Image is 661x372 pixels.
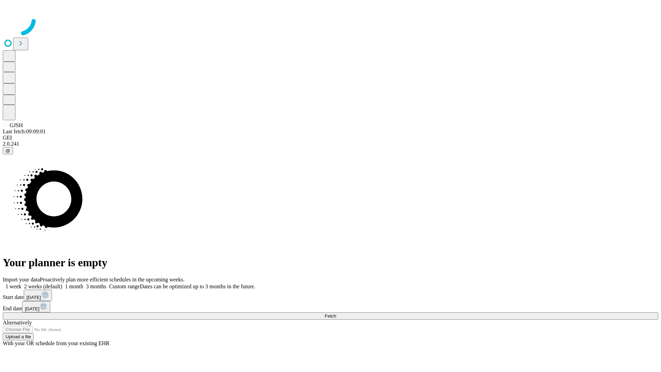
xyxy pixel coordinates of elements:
[3,320,32,325] span: Alternatively
[6,283,21,289] span: 1 week
[3,128,46,134] span: Last fetch: 09:09:01
[3,333,34,340] button: Upload a file
[3,290,658,301] div: Start date
[27,295,41,300] span: [DATE]
[3,256,658,269] h1: Your planner is empty
[24,283,62,289] span: 2 weeks (default)
[3,277,40,282] span: Import your data
[86,283,106,289] span: 3 months
[3,312,658,320] button: Fetch
[10,122,23,128] span: GJSH
[3,135,658,141] div: GEI
[40,277,185,282] span: Proactively plan more efficient schedules in the upcoming weeks.
[6,148,10,153] span: @
[3,340,109,346] span: With your OR schedule from your existing EHR
[25,306,39,311] span: [DATE]
[3,147,13,154] button: @
[109,283,140,289] span: Custom range
[65,283,83,289] span: 1 month
[325,313,336,319] span: Fetch
[22,301,50,312] button: [DATE]
[3,301,658,312] div: End date
[140,283,255,289] span: Dates can be optimized up to 3 months in the future.
[3,141,658,147] div: 2.0.241
[24,290,52,301] button: [DATE]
